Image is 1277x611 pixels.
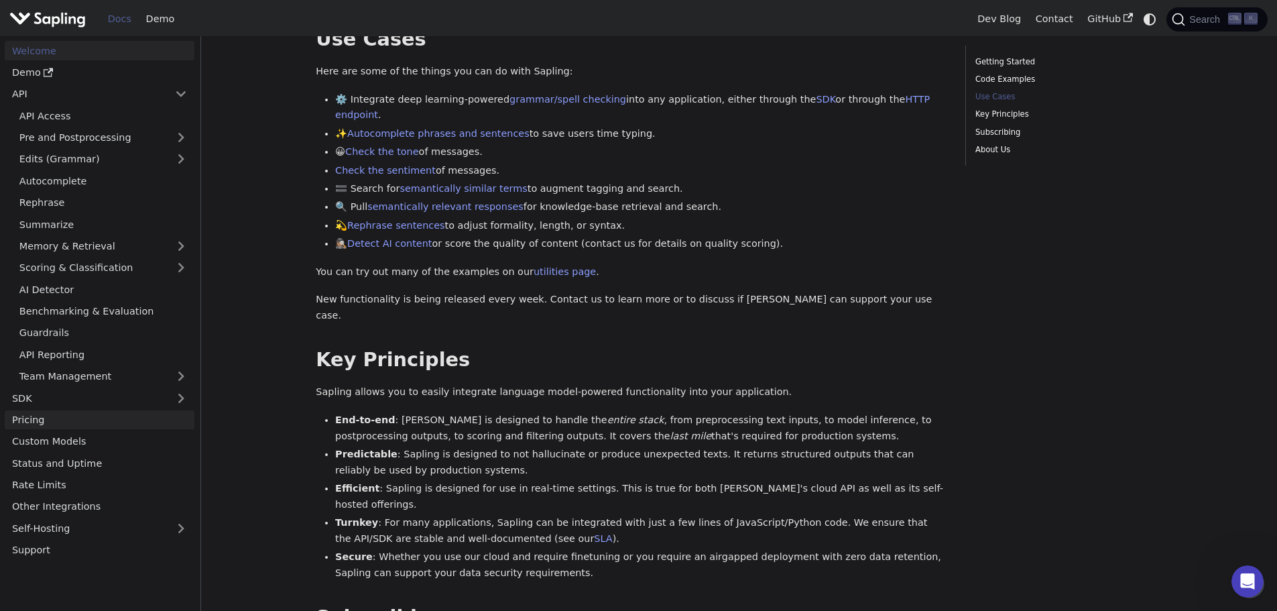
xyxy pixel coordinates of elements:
[970,9,1028,30] a: Dev Blog
[816,94,835,105] a: SDK
[335,551,373,562] strong: Secure
[316,264,946,280] p: You can try out many of the examples on our .
[335,515,946,547] li: : For many applications, Sapling can be integrated with just a few lines of JavaScript/Python cod...
[5,388,168,408] a: SDK
[1080,9,1140,30] a: GitHub
[335,414,395,425] strong: End-to-end
[5,410,194,430] a: Pricing
[975,73,1157,86] a: Code Examples
[975,56,1157,68] a: Getting Started
[5,497,194,516] a: Other Integrations
[400,183,527,194] a: semantically similar terms
[316,384,946,400] p: Sapling allows you to easily integrate language model-powered functionality into your application.
[12,193,194,213] a: Rephrase
[1231,565,1264,598] iframe: Intercom live chat
[1140,9,1160,29] button: Switch between dark and light mode (currently system mode)
[335,165,436,176] a: Check the sentiment
[12,280,194,299] a: AI Detector
[335,236,946,252] li: 🕵🏽‍♀️ or score the quality of content (contact us for details on quality scoring).
[12,215,194,234] a: Summarize
[12,323,194,343] a: Guardrails
[12,345,194,364] a: API Reporting
[5,63,194,82] a: Demo
[1185,14,1228,25] span: Search
[101,9,139,30] a: Docs
[12,302,194,321] a: Benchmarking & Evaluation
[5,432,194,451] a: Custom Models
[168,85,194,104] button: Collapse sidebar category 'API'
[9,9,86,29] img: Sapling.ai
[316,348,946,372] h2: Key Principles
[12,258,194,278] a: Scoring & Classification
[975,91,1157,103] a: Use Cases
[670,431,711,441] em: last mile
[335,549,946,581] li: : Whether you use our cloud and require finetuning or you require an airgapped deployment with ze...
[534,266,596,277] a: utilities page
[12,128,194,148] a: Pre and Postprocessing
[1166,7,1267,32] button: Search (Ctrl+K)
[5,453,194,473] a: Status and Uptime
[335,92,946,124] li: ⚙️ Integrate deep learning-powered into any application, either through the or through the .
[347,220,444,231] a: Rephrase sentences
[975,108,1157,121] a: Key Principles
[335,481,946,513] li: : Sapling is designed for use in real-time settings. This is true for both [PERSON_NAME]'s cloud ...
[9,9,90,29] a: Sapling.ai
[5,476,194,495] a: Rate Limits
[168,388,194,408] button: Expand sidebar category 'SDK'
[345,146,418,157] a: Check the tone
[1244,13,1258,25] kbd: K
[335,218,946,234] li: 💫 to adjust formality, length, or syntax.
[316,27,946,52] h2: Use Cases
[335,126,946,142] li: ✨ to save users time typing.
[607,414,664,425] em: entire stack
[5,85,168,104] a: API
[5,541,194,560] a: Support
[139,9,182,30] a: Demo
[335,483,379,494] strong: Efficient
[12,171,194,190] a: Autocomplete
[12,150,194,169] a: Edits (Grammar)
[594,533,612,544] a: SLA
[347,238,432,249] a: Detect AI content
[367,201,524,212] a: semantically relevant responses
[347,128,530,139] a: Autocomplete phrases and sentences
[335,181,946,197] li: 🟰 Search for to augment tagging and search.
[335,447,946,479] li: : Sapling is designed to not hallucinate or produce unexpected texts. It returns structured outpu...
[12,367,194,386] a: Team Management
[335,517,378,528] strong: Turnkey
[5,41,194,60] a: Welcome
[335,199,946,215] li: 🔍 Pull for knowledge-base retrieval and search.
[335,163,946,179] li: of messages.
[509,94,626,105] a: grammar/spell checking
[12,106,194,125] a: API Access
[316,292,946,324] p: New functionality is being released every week. Contact us to learn more or to discuss if [PERSON...
[1028,9,1081,30] a: Contact
[335,412,946,445] li: : [PERSON_NAME] is designed to handle the , from preprocessing text inputs, to model inference, t...
[5,518,194,538] a: Self-Hosting
[975,126,1157,139] a: Subscribing
[12,237,194,256] a: Memory & Retrieval
[316,64,946,80] p: Here are some of the things you can do with Sapling:
[335,144,946,160] li: 😀 of messages.
[975,144,1157,156] a: About Us
[335,449,398,459] strong: Predictable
